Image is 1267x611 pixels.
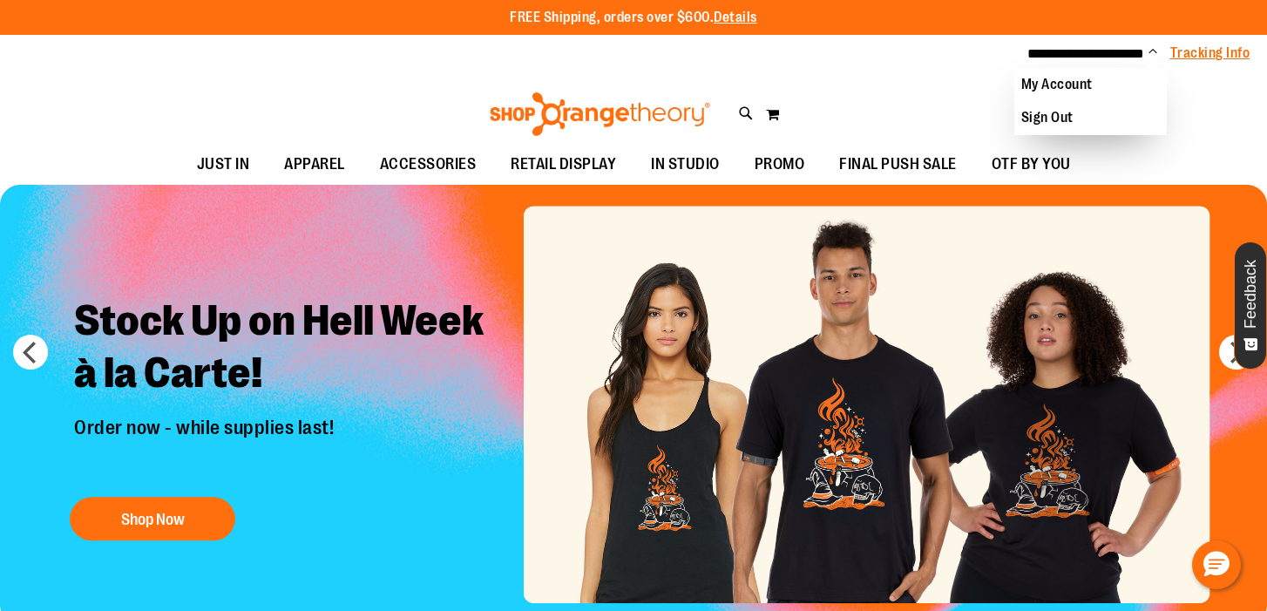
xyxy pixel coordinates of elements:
[633,145,737,185] a: IN STUDIO
[380,145,477,184] span: ACCESSORIES
[197,145,250,184] span: JUST IN
[1170,44,1250,63] a: Tracking Info
[1014,68,1167,101] a: My Account
[1219,335,1254,370] button: next
[510,8,757,28] p: FREE Shipping, orders over $600.
[362,145,494,185] a: ACCESSORIES
[822,145,974,185] a: FINAL PUSH SALE
[61,282,505,418] h2: Stock Up on Hell Week à la Carte!
[755,145,805,184] span: PROMO
[974,145,1088,185] a: OTF BY YOU
[487,92,713,136] img: Shop Orangetheory
[1234,241,1267,370] button: Feedback - Show survey
[839,145,957,184] span: FINAL PUSH SALE
[511,145,616,184] span: RETAIL DISPLAY
[651,145,720,184] span: IN STUDIO
[61,282,505,549] a: Stock Up on Hell Week à la Carte! Order now - while supplies last! Shop Now
[61,418,505,479] p: Order now - while supplies last!
[1148,44,1157,62] button: Account menu
[1192,540,1241,589] button: Hello, have a question? Let’s chat.
[180,145,268,185] a: JUST IN
[493,145,633,185] a: RETAIL DISPLAY
[1014,101,1167,134] a: Sign Out
[70,497,235,540] button: Shop Now
[13,335,48,370] button: prev
[992,145,1071,184] span: OTF BY YOU
[737,145,823,185] a: PROMO
[284,145,345,184] span: APPAREL
[267,145,362,185] a: APPAREL
[714,10,757,25] a: Details
[1243,260,1259,329] span: Feedback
